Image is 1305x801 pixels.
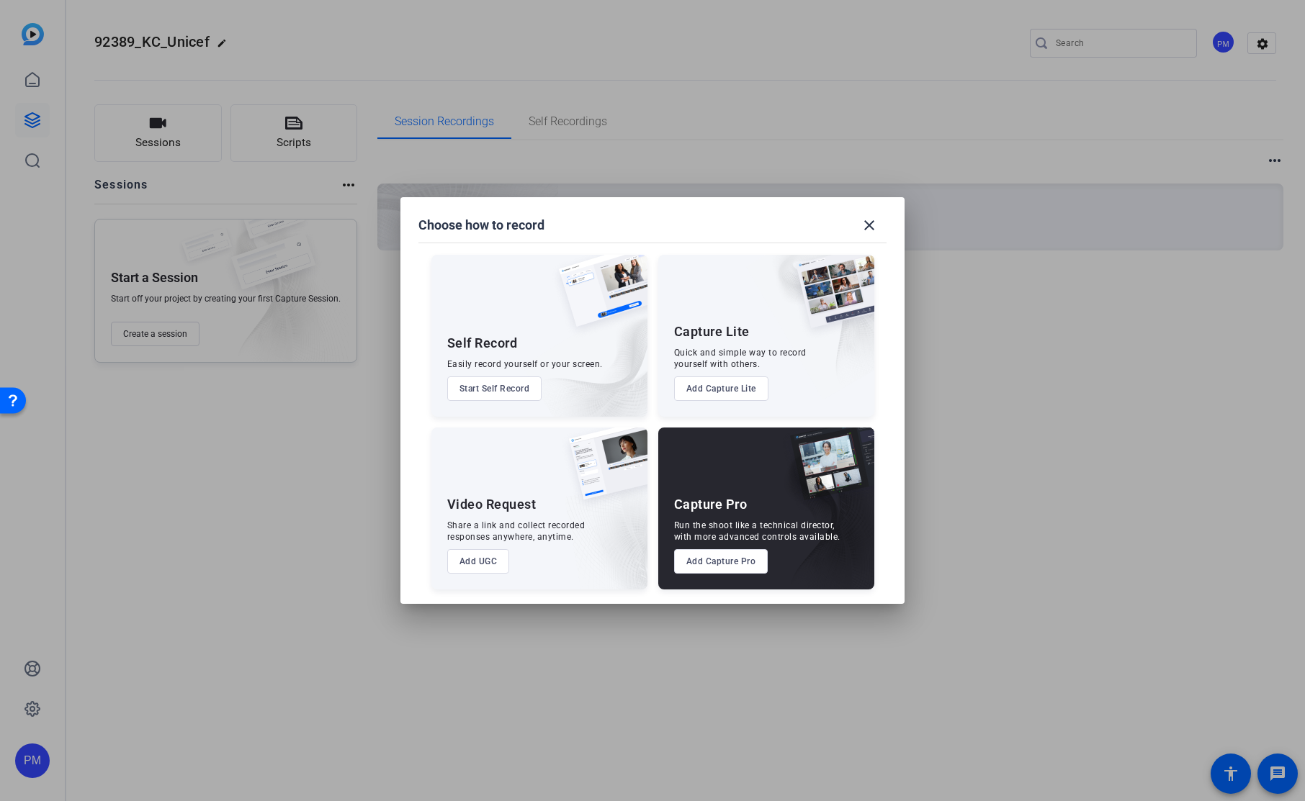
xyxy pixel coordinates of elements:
[522,286,647,417] img: embarkstudio-self-record.png
[674,549,768,574] button: Add Capture Pro
[447,549,510,574] button: Add UGC
[447,496,537,513] div: Video Request
[548,255,647,341] img: self-record.png
[564,472,647,589] img: embarkstudio-ugc-content.png
[861,217,878,234] mat-icon: close
[674,496,748,513] div: Capture Pro
[447,358,603,370] div: Easily record yourself or your screen.
[674,347,807,370] div: Quick and simple way to record yourself with others.
[768,445,874,589] img: embarkstudio-capture-pro.png
[779,427,874,515] img: capture-pro.png
[447,520,586,543] div: Share a link and collect recorded responses anywhere, anytime.
[558,427,647,515] img: ugc-content.png
[674,323,750,340] div: Capture Lite
[785,255,874,343] img: capture-lite.png
[674,520,840,543] div: Run the shoot like a technical director, with more advanced controls available.
[447,335,518,352] div: Self Record
[674,376,768,401] button: Add Capture Lite
[418,217,544,234] h1: Choose how to record
[447,376,542,401] button: Start Self Record
[745,255,874,399] img: embarkstudio-capture-lite.png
